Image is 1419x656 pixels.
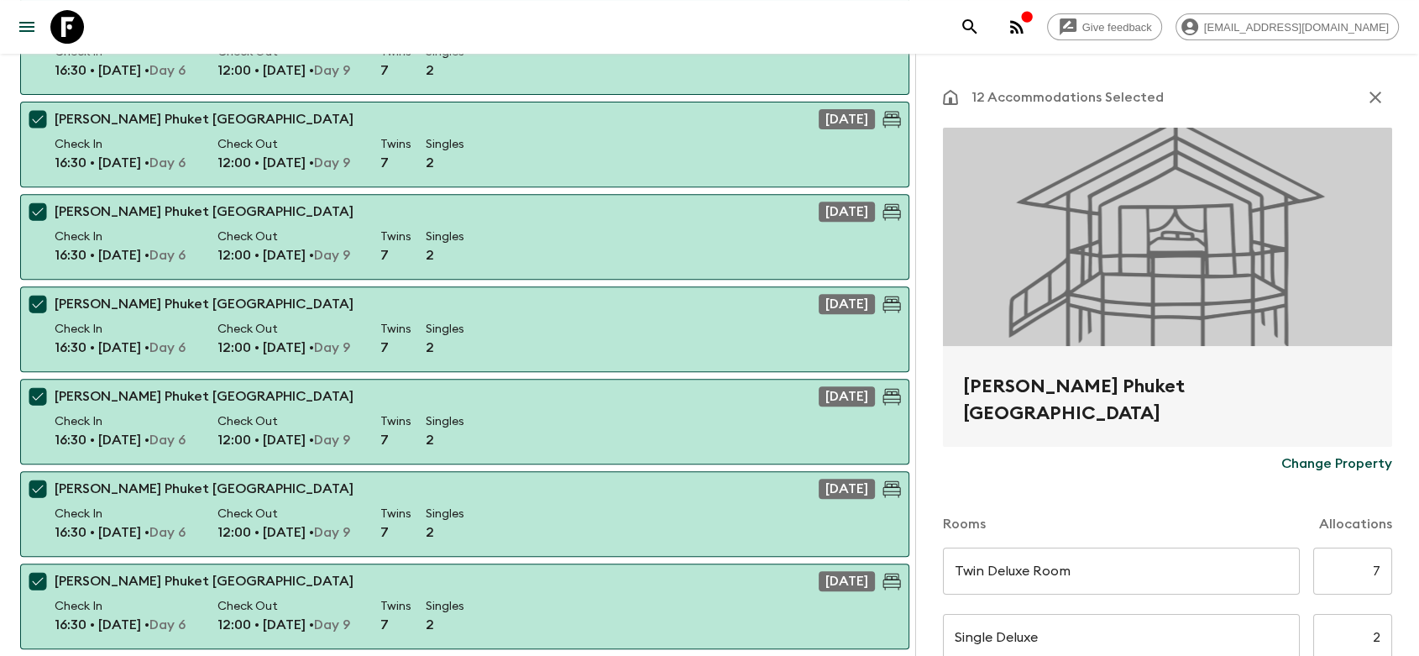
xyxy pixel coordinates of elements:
input: eg. Tent on a jeep [943,548,1300,595]
p: 16:30 • [DATE] • [55,245,197,265]
p: Rooms [943,514,986,534]
div: [DATE] [819,109,875,129]
div: Photo of Bella Nara Phuket Naiyang Beach [943,128,1392,346]
span: Day 9 [314,156,350,170]
span: Give feedback [1073,21,1161,34]
p: Twins [380,228,406,245]
p: 16:30 • [DATE] • [55,615,197,635]
p: [PERSON_NAME] Phuket [GEOGRAPHIC_DATA] [55,386,353,407]
p: Check In [55,228,197,245]
button: [PERSON_NAME] Phuket [GEOGRAPHIC_DATA][DATE]Check In16:30 • [DATE] •Day 6Check Out12:00 • [DATE] ... [20,286,909,372]
p: Twins [380,321,406,338]
p: 12 Accommodations Selected [971,87,1164,108]
button: search adventures [953,10,987,44]
p: Singles [426,506,451,522]
button: [PERSON_NAME] Phuket [GEOGRAPHIC_DATA][DATE]Check In16:30 • [DATE] •Day 6Check Out12:00 • [DATE] ... [20,379,909,464]
p: Check In [55,413,197,430]
div: [DATE] [819,202,875,222]
span: Day 6 [149,341,186,354]
div: [DATE] [819,479,875,499]
p: Check Out [217,598,360,615]
p: Twins [380,506,406,522]
p: 16:30 • [DATE] • [55,60,197,81]
p: Check Out [217,506,360,522]
p: Check Out [217,413,360,430]
span: Day 9 [314,618,350,632]
p: 12:00 • [DATE] • [217,245,360,265]
span: [EMAIL_ADDRESS][DOMAIN_NAME] [1195,21,1398,34]
p: Twins [380,413,406,430]
p: Twins [380,598,406,615]
p: Check In [55,136,197,153]
p: 2 [426,60,451,81]
p: [PERSON_NAME] Phuket [GEOGRAPHIC_DATA] [55,479,353,499]
span: Day 6 [149,64,186,77]
span: Day 9 [314,249,350,262]
p: 16:30 • [DATE] • [55,338,197,358]
p: Change Property [1281,454,1392,474]
button: [PERSON_NAME] Phuket [GEOGRAPHIC_DATA][DATE]Check In16:30 • [DATE] •Day 6Check Out12:00 • [DATE] ... [20,471,909,557]
button: [PERSON_NAME] Phuket [GEOGRAPHIC_DATA][DATE]Check In16:30 • [DATE] •Day 6Check Out12:00 • [DATE] ... [20,194,909,280]
span: Day 6 [149,249,186,262]
p: Singles [426,598,451,615]
button: menu [10,10,44,44]
p: 7 [380,153,406,173]
p: 12:00 • [DATE] • [217,430,360,450]
div: [EMAIL_ADDRESS][DOMAIN_NAME] [1176,13,1399,40]
div: [DATE] [819,294,875,314]
p: 12:00 • [DATE] • [217,338,360,358]
p: 7 [380,245,406,265]
p: 2 [426,245,451,265]
span: Day 9 [314,433,350,447]
p: 2 [426,430,451,450]
p: [PERSON_NAME] Phuket [GEOGRAPHIC_DATA] [55,294,353,314]
h2: [PERSON_NAME] Phuket [GEOGRAPHIC_DATA] [963,373,1372,427]
p: Check In [55,321,197,338]
p: 16:30 • [DATE] • [55,430,197,450]
p: 7 [380,60,406,81]
span: Day 6 [149,433,186,447]
p: 7 [380,522,406,543]
p: 2 [426,615,451,635]
p: 7 [380,338,406,358]
p: 7 [380,615,406,635]
p: 16:30 • [DATE] • [55,153,197,173]
p: Twins [380,136,406,153]
p: Singles [426,228,451,245]
p: 12:00 • [DATE] • [217,522,360,543]
p: 7 [380,430,406,450]
p: Check Out [217,321,360,338]
p: [PERSON_NAME] Phuket [GEOGRAPHIC_DATA] [55,571,353,591]
p: 12:00 • [DATE] • [217,153,360,173]
p: Check Out [217,136,360,153]
p: Check In [55,506,197,522]
p: 12:00 • [DATE] • [217,615,360,635]
p: 16:30 • [DATE] • [55,522,197,543]
p: 2 [426,522,451,543]
button: [PERSON_NAME] Phuket [GEOGRAPHIC_DATA][DATE]Check In16:30 • [DATE] •Day 6Check Out12:00 • [DATE] ... [20,102,909,187]
span: Day 6 [149,618,186,632]
span: Day 9 [314,526,350,539]
p: Singles [426,136,451,153]
p: 2 [426,338,451,358]
p: Singles [426,321,451,338]
p: 12:00 • [DATE] • [217,60,360,81]
span: Day 9 [314,64,350,77]
p: 2 [426,153,451,173]
p: Check Out [217,228,360,245]
button: [PERSON_NAME] Phuket [GEOGRAPHIC_DATA][DATE]Check In16:30 • [DATE] •Day 6Check Out12:00 • [DATE] ... [20,564,909,649]
p: [PERSON_NAME] Phuket [GEOGRAPHIC_DATA] [55,109,353,129]
p: Singles [426,413,451,430]
span: Day 9 [314,341,350,354]
span: Day 6 [149,156,186,170]
p: [PERSON_NAME] Phuket [GEOGRAPHIC_DATA] [55,202,353,222]
div: [DATE] [819,571,875,591]
p: Check In [55,598,197,615]
a: Give feedback [1047,13,1162,40]
button: Change Property [1281,447,1392,480]
p: Allocations [1319,514,1392,534]
div: [DATE] [819,386,875,407]
span: Day 6 [149,526,186,539]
